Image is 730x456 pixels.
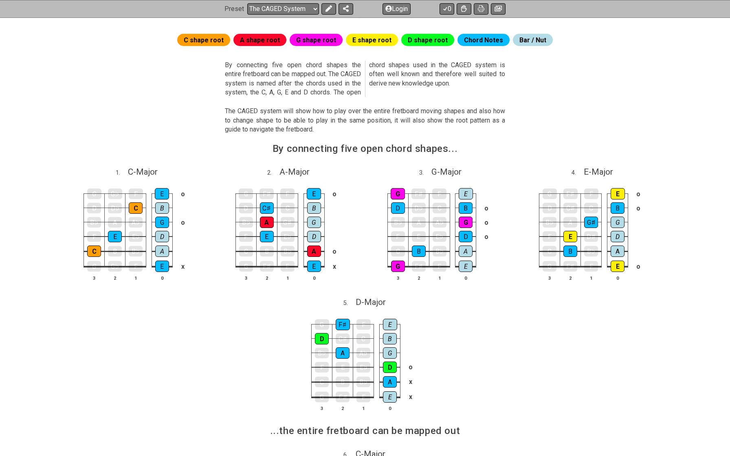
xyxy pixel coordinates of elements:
[281,246,295,256] div: B♭
[155,261,169,272] div: E
[572,169,584,178] span: 4 .
[543,261,556,272] div: G
[412,203,426,213] div: D♭
[411,189,426,199] div: F♯
[474,3,488,15] button: Print
[356,348,370,358] div: A♭
[281,217,295,228] div: G♯
[543,231,556,242] div: F
[584,261,598,272] div: F
[356,362,370,373] div: E♭
[543,217,556,228] div: B♭
[352,34,391,46] span: E shape root
[330,244,339,259] td: o
[383,347,397,359] div: G
[240,34,280,46] span: A shape root
[459,231,473,242] div: D
[108,231,122,242] div: E
[408,34,448,46] span: D shape root
[584,189,598,199] div: F
[519,34,546,46] span: Bar / Nut
[336,392,350,402] div: F♯
[330,187,339,201] td: o
[611,217,624,228] div: G
[116,169,128,178] span: 1 .
[87,246,101,257] div: C
[108,217,122,228] div: A
[491,3,506,15] button: Create image
[336,333,350,344] div: C♯
[433,203,446,213] div: C
[383,362,397,373] div: D
[584,246,598,256] div: B♭
[178,215,188,230] td: o
[225,107,505,134] p: The CAGED system will show how to play over the entire fretboard moving shapes and also how to ch...
[611,246,624,257] div: A
[584,167,613,177] span: E - Major
[459,188,473,199] div: E
[607,274,628,282] th: 0
[584,203,598,213] div: C
[391,217,405,228] div: B♭
[259,189,274,199] div: F♯
[563,203,577,213] div: C♯
[391,261,405,272] div: G
[383,319,397,330] div: E
[459,202,473,214] div: B
[155,231,169,242] div: D
[260,261,274,272] div: F♯
[391,246,405,256] div: C
[406,360,416,375] td: o
[412,261,426,272] div: F♯
[321,3,336,15] button: Edit Preset
[105,274,125,282] th: 2
[584,217,598,228] div: G♯
[432,189,446,199] div: F
[312,404,332,413] th: 3
[87,203,101,213] div: D
[406,389,416,405] td: x
[356,297,386,307] span: D - Major
[129,261,143,272] div: F
[260,202,274,214] div: C♯
[482,230,491,244] td: o
[270,426,460,435] h2: ...the entire fretboard can be mapped out
[239,189,253,199] div: G
[260,246,274,256] div: B
[315,392,329,402] div: G
[563,189,578,199] div: F♯
[584,231,598,242] div: D♯
[277,274,298,282] th: 1
[332,404,353,413] th: 2
[129,217,143,228] div: A♭
[330,259,339,274] td: x
[455,274,476,282] th: 0
[380,404,400,413] th: 0
[581,274,602,282] th: 1
[482,201,491,215] td: o
[239,231,253,242] div: F
[281,231,295,242] div: E♭
[129,246,143,256] div: B♭
[440,3,454,15] button: 0
[459,261,473,272] div: E
[281,203,295,213] div: C
[391,231,405,242] div: F
[315,319,329,330] div: G
[155,217,169,228] div: G
[239,246,253,256] div: C
[155,188,169,199] div: E
[336,377,350,387] div: B
[459,246,473,257] div: A
[611,231,624,242] div: D
[108,189,122,199] div: G♭
[563,231,577,242] div: E
[563,217,577,228] div: A
[178,259,188,274] td: x
[178,187,188,201] td: o
[155,202,169,214] div: B
[336,319,350,330] div: F♯
[235,274,256,282] th: 3
[155,246,169,257] div: A
[307,231,321,242] div: D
